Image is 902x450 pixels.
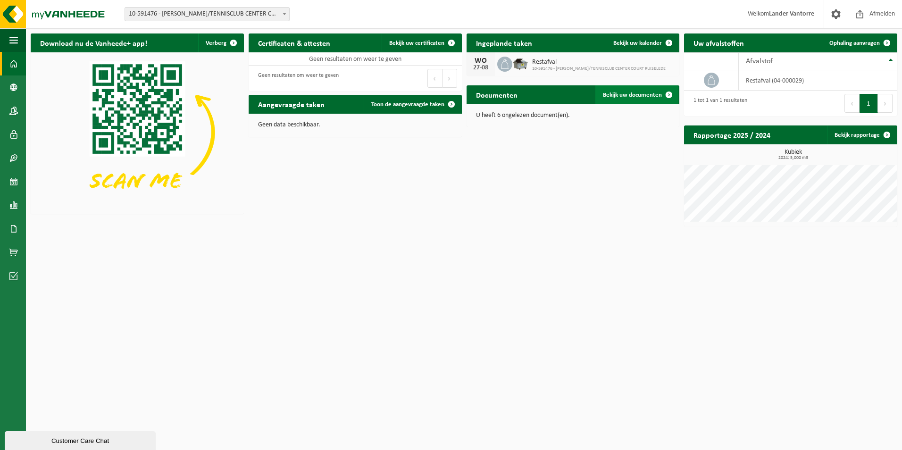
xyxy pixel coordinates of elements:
[382,33,461,52] a: Bekijk uw certificaten
[684,125,780,144] h2: Rapportage 2025 / 2024
[613,40,662,46] span: Bekijk uw kalender
[249,95,334,113] h2: Aangevraagde taken
[206,40,226,46] span: Verberg
[689,156,897,160] span: 2024: 5,000 m3
[198,33,243,52] button: Verberg
[512,55,528,71] img: WB-5000-GAL-GY-01
[443,69,457,88] button: Next
[746,58,773,65] span: Afvalstof
[603,92,662,98] span: Bekijk uw documenten
[878,94,893,113] button: Next
[31,33,157,52] h2: Download nu de Vanheede+ app!
[860,94,878,113] button: 1
[467,33,542,52] h2: Ingeplande taken
[822,33,896,52] a: Ophaling aanvragen
[31,52,244,212] img: Download de VHEPlus App
[595,85,678,104] a: Bekijk uw documenten
[739,70,897,91] td: restafval (04-000029)
[125,7,290,21] span: 10-591476 - ARNOUT POTTI/TENNISCLUB CENTER COURT RUISELEDE - RUISELEDE
[467,85,527,104] h2: Documenten
[253,68,339,89] div: Geen resultaten om weer te geven
[471,57,490,65] div: WO
[471,65,490,71] div: 27-08
[364,95,461,114] a: Toon de aangevraagde taken
[427,69,443,88] button: Previous
[689,149,897,160] h3: Kubiek
[389,40,444,46] span: Bekijk uw certificaten
[249,52,462,66] td: Geen resultaten om weer te geven
[249,33,340,52] h2: Certificaten & attesten
[5,429,158,450] iframe: chat widget
[606,33,678,52] a: Bekijk uw kalender
[125,8,289,21] span: 10-591476 - ARNOUT POTTI/TENNISCLUB CENTER COURT RUISELEDE - RUISELEDE
[689,93,747,114] div: 1 tot 1 van 1 resultaten
[769,10,814,17] strong: Lander Vantorre
[829,40,880,46] span: Ophaling aanvragen
[532,66,666,72] span: 10-591476 - [PERSON_NAME]/TENNISCLUB CENTER COURT RUISELEDE
[476,112,670,119] p: U heeft 6 ongelezen document(en).
[827,125,896,144] a: Bekijk rapportage
[532,58,666,66] span: Restafval
[371,101,444,108] span: Toon de aangevraagde taken
[844,94,860,113] button: Previous
[684,33,753,52] h2: Uw afvalstoffen
[258,122,452,128] p: Geen data beschikbaar.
